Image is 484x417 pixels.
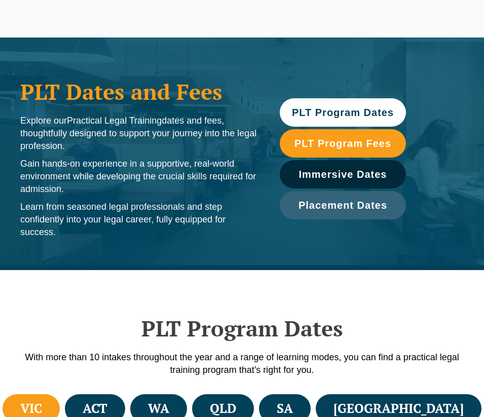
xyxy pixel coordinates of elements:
h4: SA [277,400,293,417]
h2: PLT Program Dates [10,316,474,341]
h4: QLD [210,400,236,417]
h1: PLT Dates and Fees [20,79,259,104]
h4: WA [148,400,169,417]
a: Immersive Dates [280,160,406,188]
h4: [GEOGRAPHIC_DATA] [333,400,464,417]
span: Practical Legal Training [67,116,162,126]
p: Gain hands-on experience in a supportive, real-world environment while developing the crucial ski... [20,158,259,196]
p: Explore our dates and fees, thoughtfully designed to support your journey into the legal profession. [20,115,259,153]
p: Learn from seasoned legal professionals and step confidently into your legal career, fully equipp... [20,201,259,239]
p: With more than 10 intakes throughout the year and a range of learning modes, you can find a pract... [10,351,474,376]
h4: VIC [20,400,42,417]
a: Placement Dates [280,191,406,219]
h4: ACT [83,400,107,417]
span: Placement Dates [299,200,387,210]
span: PLT Program Dates [292,107,394,118]
span: PLT Program Fees [294,138,391,148]
a: PLT Program Fees [280,129,406,158]
span: Immersive Dates [299,169,387,179]
a: PLT Program Dates [280,98,406,127]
